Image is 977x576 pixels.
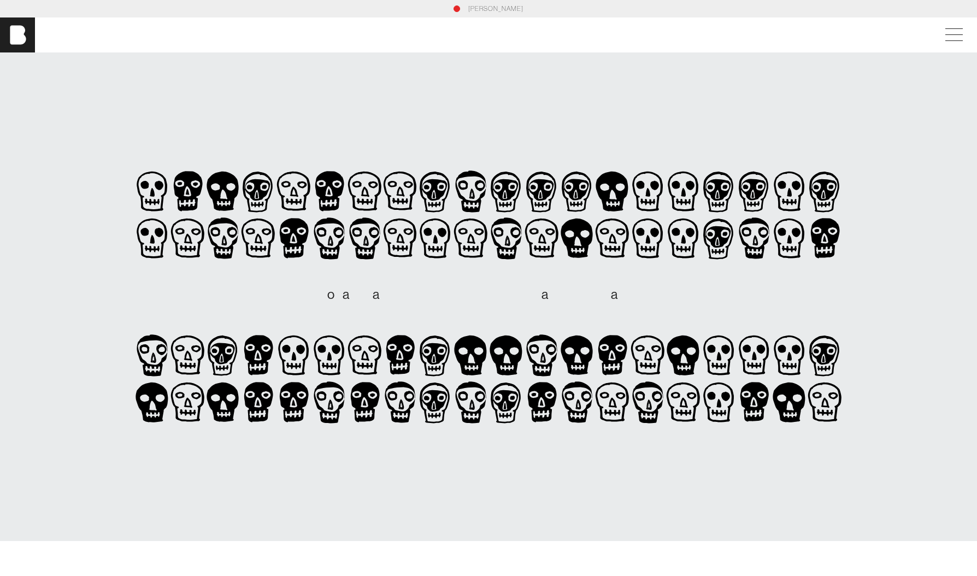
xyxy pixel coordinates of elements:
span: e [626,287,633,302]
span: e [563,287,570,302]
span: f [472,287,476,302]
span: a [343,287,350,302]
span: a [373,287,380,302]
span: v [514,287,521,302]
span: o [327,287,335,302]
span: n [455,287,462,302]
span: n [593,287,601,302]
span: i [390,287,393,302]
span: t [575,287,580,302]
span: c [524,287,531,302]
span: i [590,287,593,302]
span: n [380,287,387,302]
span: d [549,287,556,302]
span: , [467,287,469,302]
span: d [401,287,409,302]
span: l [484,287,487,302]
span: a [542,287,549,302]
span: d [439,287,447,302]
span: g [601,287,608,302]
span: y [648,287,655,302]
span: s [363,287,370,302]
span: h [335,287,343,302]
span: e [409,287,416,302]
span: l [487,287,490,302]
span: i [580,287,583,302]
span: i [360,287,363,302]
span: n [432,287,439,302]
span: g [618,287,626,302]
span: n [393,287,401,302]
span: p [416,287,424,302]
span: s [583,287,590,302]
span: n [633,287,641,302]
span: r [509,287,514,302]
span: b [320,287,327,302]
span: i [521,287,524,302]
span: n [350,287,357,302]
span: . [655,287,657,302]
span: e [531,287,539,302]
span: t [462,287,467,302]
span: u [476,287,484,302]
span: e [447,287,455,302]
span: s [495,287,502,302]
span: a [611,287,618,302]
span: - [490,287,495,302]
span: r [570,287,575,302]
span: e [502,287,509,302]
span: c [641,287,648,302]
span: e [424,287,432,302]
span: v [556,287,563,302]
a: [PERSON_NAME] [468,4,523,14]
